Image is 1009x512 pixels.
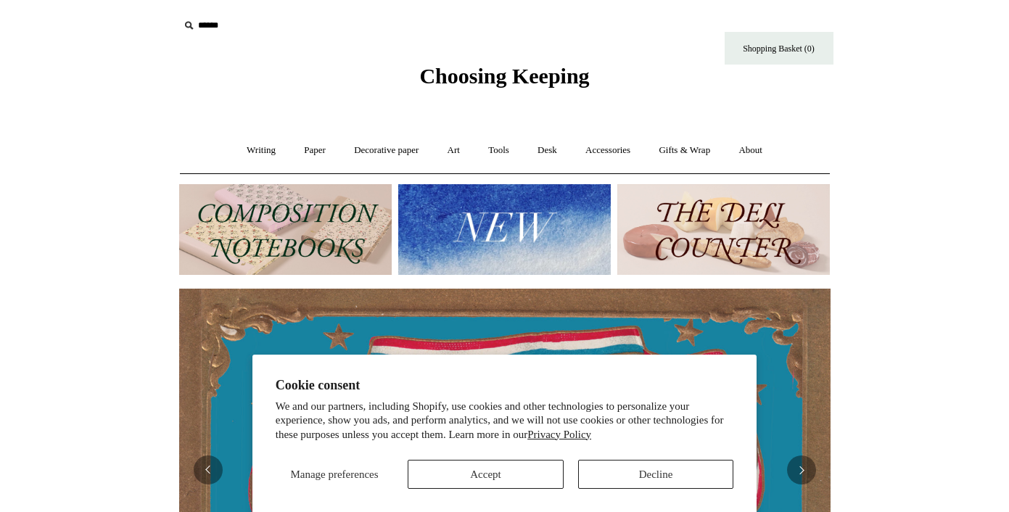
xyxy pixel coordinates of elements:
a: Writing [234,131,289,170]
button: Decline [578,460,734,489]
a: Desk [524,131,570,170]
p: We and our partners, including Shopify, use cookies and other technologies to personalize your ex... [276,400,734,442]
a: Art [435,131,473,170]
img: New.jpg__PID:f73bdf93-380a-4a35-bcfe-7823039498e1 [398,184,611,275]
button: Previous [194,455,223,484]
a: Gifts & Wrap [646,131,723,170]
a: Choosing Keeping [419,75,589,86]
h2: Cookie consent [276,378,734,393]
a: Accessories [572,131,643,170]
img: The Deli Counter [617,184,830,275]
a: Tools [475,131,522,170]
a: About [725,131,775,170]
a: Privacy Policy [527,429,591,440]
span: Manage preferences [290,468,378,480]
button: Accept [408,460,564,489]
a: Decorative paper [341,131,432,170]
button: Next [787,455,816,484]
a: Paper [291,131,339,170]
img: 202302 Composition ledgers.jpg__PID:69722ee6-fa44-49dd-a067-31375e5d54ec [179,184,392,275]
button: Manage preferences [276,460,394,489]
span: Choosing Keeping [419,64,589,88]
a: Shopping Basket (0) [725,32,833,65]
